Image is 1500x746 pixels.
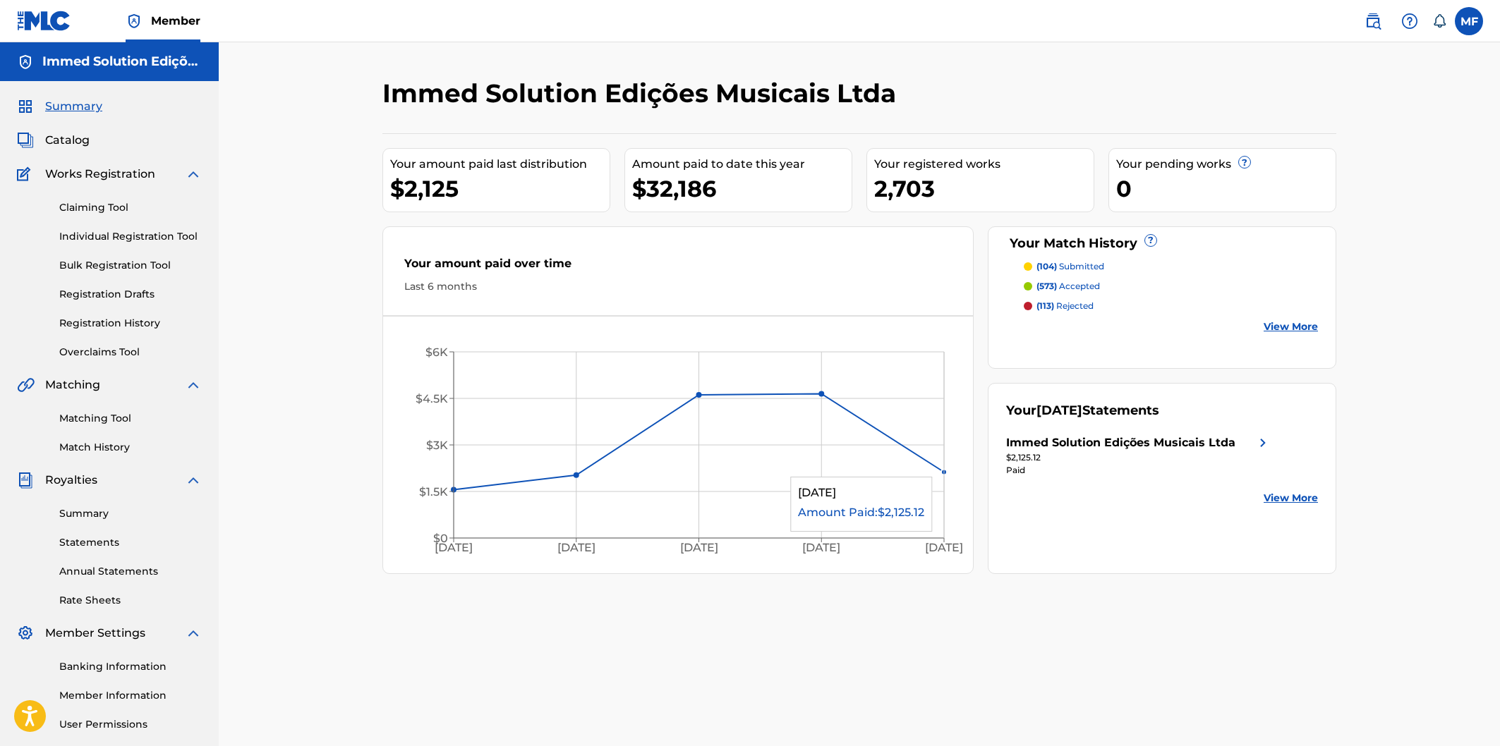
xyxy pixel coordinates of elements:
[17,625,34,642] img: Member Settings
[59,200,202,215] a: Claiming Tool
[680,541,718,554] tspan: [DATE]
[185,377,202,393] img: expand
[59,506,202,521] a: Summary
[45,472,97,489] span: Royalties
[45,98,102,115] span: Summary
[59,535,202,550] a: Statements
[1145,235,1156,246] span: ?
[390,156,610,173] div: Your amount paid last distribution
[1036,261,1057,271] span: (104)
[874,173,1094,204] div: 2,703
[1455,7,1483,35] div: User Menu
[59,659,202,674] a: Banking Information
[59,593,202,608] a: Rate Sheets
[17,132,90,149] a: CatalogCatalog
[1036,281,1057,291] span: (573)
[382,78,903,109] h2: Immed Solution Edições Musicais Ltda
[1365,13,1381,30] img: search
[1254,434,1271,451] img: right chevron icon
[433,532,448,545] tspan: $0
[1432,14,1446,28] div: Notifications
[632,173,852,204] div: $32,186
[17,132,34,149] img: Catalog
[1036,300,1094,312] p: rejected
[59,411,202,426] a: Matching Tool
[390,173,610,204] div: $2,125
[17,377,35,393] img: Matching
[59,229,202,244] a: Individual Registration Tool
[59,287,202,302] a: Registration Drafts
[185,625,202,642] img: expand
[42,54,202,70] h5: Immed Solution Edições Musicais Ltda
[1359,7,1387,35] a: Public Search
[45,625,145,642] span: Member Settings
[17,98,34,115] img: Summary
[126,13,143,30] img: Top Rightsholder
[1006,434,1271,477] a: Immed Solution Edições Musicais Ltdaright chevron icon$2,125.12Paid
[1401,13,1418,30] img: help
[151,13,200,29] span: Member
[1036,280,1100,293] p: accepted
[632,156,852,173] div: Amount paid to date this year
[59,258,202,273] a: Bulk Registration Tool
[404,255,952,279] div: Your amount paid over time
[426,439,448,452] tspan: $3K
[557,541,595,554] tspan: [DATE]
[404,279,952,294] div: Last 6 months
[17,98,102,115] a: SummarySummary
[874,156,1094,173] div: Your registered works
[45,132,90,149] span: Catalog
[59,316,202,331] a: Registration History
[59,717,202,732] a: User Permissions
[17,472,34,489] img: Royalties
[925,541,963,554] tspan: [DATE]
[59,440,202,455] a: Match History
[435,541,473,554] tspan: [DATE]
[1264,319,1318,334] a: View More
[59,345,202,360] a: Overclaims Tool
[425,346,448,359] tspan: $6K
[1006,451,1271,464] div: $2,125.12
[1024,300,1319,312] a: (113) rejected
[1116,173,1336,204] div: 0
[1024,280,1319,293] a: (573) accepted
[45,166,155,183] span: Works Registration
[59,688,202,703] a: Member Information
[1006,434,1235,451] div: Immed Solution Edições Musicais Ltda
[59,564,202,579] a: Annual Statements
[1264,491,1318,506] a: View More
[17,11,71,31] img: MLC Logo
[185,166,202,183] img: expand
[1036,403,1082,418] span: [DATE]
[1006,401,1159,420] div: Your Statements
[17,54,34,71] img: Accounts
[1036,260,1104,273] p: submitted
[1024,260,1319,273] a: (104) submitted
[17,166,35,183] img: Works Registration
[45,377,100,393] span: Matching
[185,472,202,489] img: expand
[1116,156,1336,173] div: Your pending works
[1036,300,1054,311] span: (113)
[802,541,840,554] tspan: [DATE]
[1006,464,1271,477] div: Paid
[419,485,448,499] tspan: $1.5K
[1396,7,1424,35] div: Help
[416,392,448,405] tspan: $4.5K
[1239,157,1250,168] span: ?
[1006,234,1319,253] div: Your Match History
